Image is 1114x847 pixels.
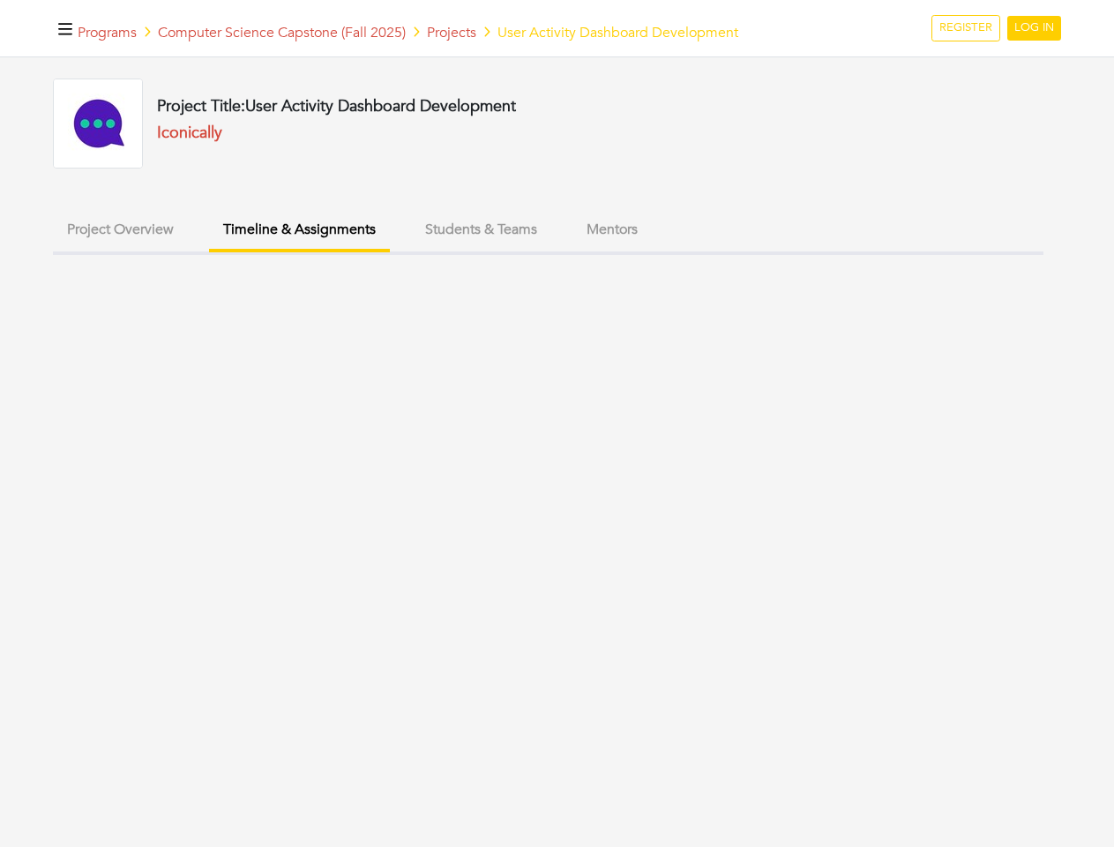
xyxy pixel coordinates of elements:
a: LOG IN [1007,16,1061,41]
a: REGISTER [931,15,1000,41]
span: User Activity Dashboard Development [497,23,738,42]
a: Iconically [157,122,222,144]
button: Project Overview [53,211,188,249]
span: User Activity Dashboard Development [245,95,516,117]
h4: Project Title: [157,97,516,116]
button: Timeline & Assignments [209,211,390,252]
a: Projects [427,23,476,42]
a: Computer Science Capstone (Fall 2025) [158,23,406,42]
button: Mentors [572,211,652,249]
a: Programs [78,23,137,42]
img: iconically_logo.jpg [53,79,143,169]
button: Students & Teams [411,211,551,249]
